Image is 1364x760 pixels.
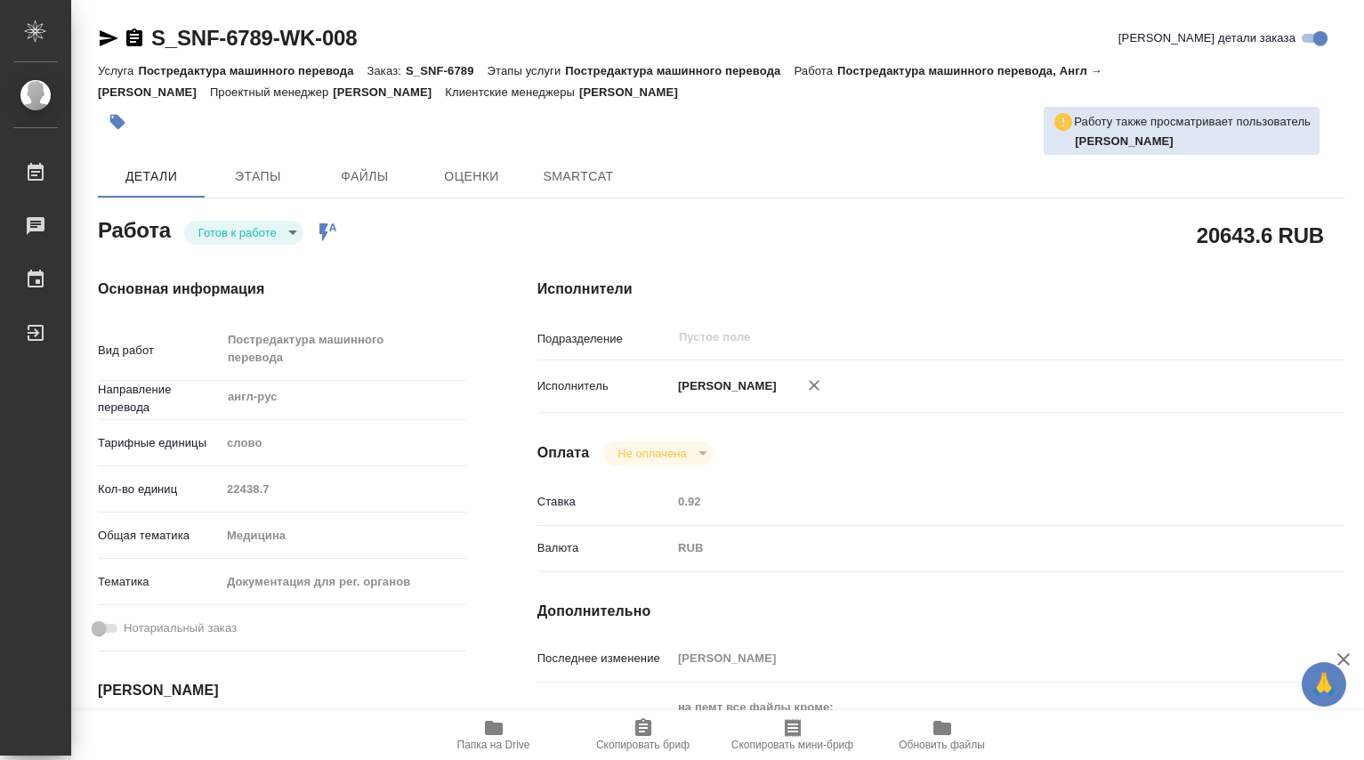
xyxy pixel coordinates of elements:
h2: Работа [98,213,171,245]
button: Скопировать мини-бриф [718,710,868,760]
button: Добавить тэг [98,102,137,141]
p: Проектный менеджер [210,85,333,99]
h4: Исполнители [537,279,1344,300]
p: Услуга [98,64,138,77]
span: Скопировать мини-бриф [731,739,853,751]
input: Пустое поле [672,645,1277,671]
p: Постредактура машинного перевода [138,64,367,77]
button: 🙏 [1302,662,1346,707]
p: Кол-во единиц [98,481,221,498]
p: [PERSON_NAME] [672,377,777,395]
div: RUB [672,533,1277,563]
p: [PERSON_NAME] [333,85,445,99]
span: Детали [109,166,194,188]
div: Документация для рег. органов [221,567,466,597]
span: Этапы [215,166,301,188]
button: Скопировать ссылку для ЯМессенджера [98,28,119,49]
p: Тарифные единицы [98,434,221,452]
span: Нотариальный заказ [124,619,237,637]
p: S_SNF-6789 [406,64,488,77]
button: Папка на Drive [419,710,569,760]
p: Работу также просматривает пользователь [1074,113,1311,131]
p: Вид работ [98,342,221,360]
span: [PERSON_NAME] детали заказа [1118,29,1295,47]
p: Направление перевода [98,381,221,416]
button: Не оплачена [612,446,691,461]
h4: Оплата [537,442,590,464]
input: Пустое поле [221,476,466,502]
span: Файлы [322,166,408,188]
input: Пустое поле [677,327,1235,348]
p: Работа [794,64,837,77]
p: Подразделение [537,330,672,348]
p: Валюта [537,539,672,557]
p: Клиентские менеджеры [445,85,579,99]
h4: [PERSON_NAME] [98,680,466,701]
button: Скопировать бриф [569,710,718,760]
span: Обновить файлы [899,739,985,751]
div: слово [221,428,466,458]
p: Этапы услуги [488,64,566,77]
h2: 20643.6 RUB [1197,220,1324,250]
h4: Основная информация [98,279,466,300]
p: Горшкова Валентина [1075,133,1311,150]
div: Медицина [221,521,466,551]
span: 🙏 [1309,666,1339,703]
h4: Дополнительно [537,601,1344,622]
button: Удалить исполнителя [795,366,834,405]
a: S_SNF-6789-WK-008 [151,26,357,50]
p: [PERSON_NAME] [579,85,691,99]
p: Исполнитель [537,377,672,395]
span: Папка на Drive [457,739,530,751]
b: [PERSON_NAME] [1075,134,1174,148]
button: Готов к работе [193,225,282,240]
p: Общая тематика [98,527,221,545]
div: Готов к работе [603,441,713,465]
span: Скопировать бриф [596,739,690,751]
span: Оценки [429,166,514,188]
p: Ставка [537,493,672,511]
span: SmartCat [536,166,621,188]
p: Заказ: [367,64,406,77]
p: Постредактура машинного перевода [565,64,794,77]
div: Готов к работе [184,221,303,245]
p: Тематика [98,573,221,591]
button: Обновить файлы [868,710,1017,760]
input: Пустое поле [672,489,1277,514]
button: Скопировать ссылку [124,28,145,49]
p: Последнее изменение [537,650,672,667]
